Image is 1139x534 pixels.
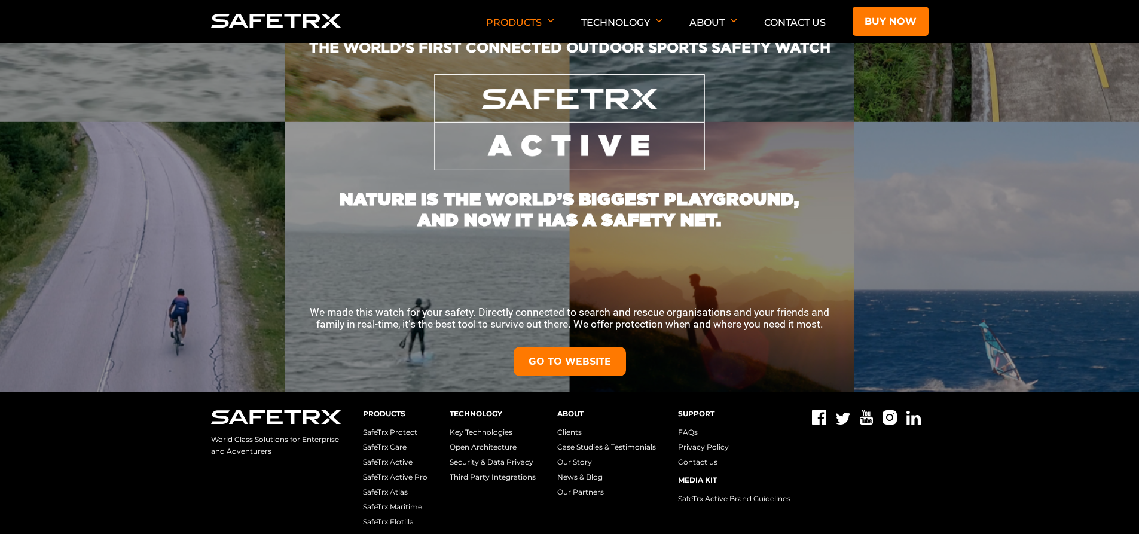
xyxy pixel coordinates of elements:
img: Instagram icon [883,410,897,425]
p: World Class Solutions for Enterprise and Adventurers [211,434,341,457]
h3: Technology [450,410,536,417]
a: SafeTrx Active Brand Guidelines [678,494,790,503]
h3: Products [363,410,427,417]
a: Case Studies & Testimonials [557,443,656,451]
img: Arrow down icon [548,19,554,23]
a: SafeTrx Atlas [363,487,408,496]
img: Logo SafeTrx [211,14,341,28]
img: Arrow down icon [731,19,737,23]
a: SafeTrx Maritime [363,502,422,511]
img: Linkedin icon [906,411,921,425]
a: Clients [557,428,582,437]
a: Third Party Integrations [450,472,536,481]
p: Products [486,17,554,43]
a: SafeTrx Active Pro [363,472,427,481]
p: Technology [581,17,662,43]
h1: NATURE IS THE WORLD’S BIGGEST PLAYGROUND, AND NOW IT HAS A SAFETY NET. [331,170,809,230]
a: Our Story [557,457,592,466]
a: Contact Us [764,17,826,28]
a: Privacy Policy [678,443,729,451]
a: Contact us [678,457,717,466]
h3: Media Kit [678,477,790,484]
a: Security & Data Privacy [450,457,533,466]
p: About [689,17,737,43]
h3: Support [678,410,790,417]
h3: About [557,410,656,417]
a: SafeTrx Flotilla [363,517,414,526]
a: SafeTrx Protect [363,428,417,437]
iframe: Chat Widget [1079,477,1139,534]
a: FAQs [678,428,698,437]
img: Twitter icon [836,413,850,425]
p: We made this watch for your safety. Directly connected to search and rescue organisations and you... [301,306,839,330]
h2: THE WORLD’S FIRST CONNECTED OUTDOOR SPORTS SAFETY WATCH [114,39,1025,74]
img: Safetrx logo [211,410,341,424]
a: News & Blog [557,472,603,481]
img: Facebook icon [812,410,826,425]
a: Buy now [853,7,929,36]
a: Our Partners [557,487,604,496]
a: SafeTrx Care [363,443,407,451]
a: GO TO WEBSITE [514,347,626,376]
a: Open Architecture [450,443,517,451]
a: Key Technologies [450,428,512,437]
img: Arrow down icon [656,19,662,23]
a: SafeTrx Active [363,457,413,466]
img: Youtube icon [860,410,873,425]
img: SafeTrx Active Logo [434,74,706,170]
div: Chatwidget [1079,477,1139,534]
